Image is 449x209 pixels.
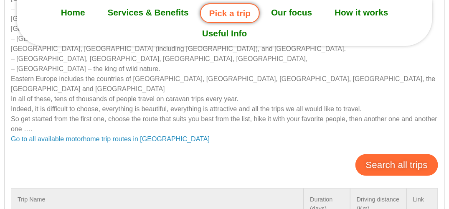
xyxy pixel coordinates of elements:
a: Pick a trip [200,3,260,23]
div: – [GEOGRAPHIC_DATA], [GEOGRAPHIC_DATA], [GEOGRAPHIC_DATA], [GEOGRAPHIC_DATA], [11,54,438,64]
a: Search all trips [355,154,438,176]
nav: Menu [17,2,432,44]
a: Services & Benefits [96,2,200,23]
a: Go to all available motorhome trip routes in [GEOGRAPHIC_DATA] [11,135,210,143]
a: Home [50,2,96,23]
a: Our focus [260,2,323,23]
div: – [GEOGRAPHIC_DATA] – the king of wild nature. Eastern Europe includes the countries of [GEOGRAPH... [11,64,438,134]
a: Useful Info [191,23,258,44]
a: How it works [323,2,399,23]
